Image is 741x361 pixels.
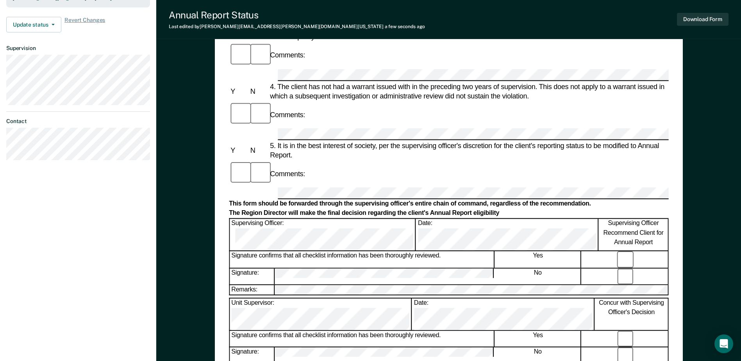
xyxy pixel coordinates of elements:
div: Signature confirms that all checklist information has been thoroughly reviewed. [230,331,494,347]
button: Download Form [677,13,729,26]
div: Y [229,146,248,155]
span: a few seconds ago [385,24,425,29]
div: Last edited by [PERSON_NAME][EMAIL_ADDRESS][PERSON_NAME][DOMAIN_NAME][US_STATE] [169,24,425,29]
div: Yes [495,252,581,268]
div: Comments: [268,51,307,60]
div: Remarks: [230,285,275,295]
div: Yes [495,331,581,347]
div: This form should be forwarded through the supervising officer's entire chain of command, regardle... [229,200,668,209]
div: Y [229,87,248,96]
div: N [248,87,268,96]
div: Open Intercom Messenger [714,334,733,353]
div: Unit Supervisor: [230,298,411,330]
div: Comments: [268,169,307,179]
div: Supervising Officer: [230,219,416,251]
div: Signature: [230,268,274,284]
div: Concur with Supervising Officer's Decision [595,298,668,330]
div: Signature confirms that all checklist information has been thoroughly reviewed. [230,252,494,268]
div: The Region Director will make the final decision regarding the client's Annual Report eligibility [229,209,668,218]
div: 5. It is in the best interest of society, per the supervising officer's discretion for the client... [268,141,669,160]
dt: Supervision [6,45,150,52]
div: Comments: [268,110,307,119]
div: Annual Report Status [169,9,425,21]
div: Date: [412,298,594,330]
dt: Contact [6,118,150,125]
div: Supervising Officer Recommend Client for Annual Report [599,219,668,251]
div: Date: [416,219,598,251]
div: N [248,146,268,155]
div: 4. The client has not had a warrant issued with in the preceding two years of supervision. This d... [268,82,669,101]
div: No [495,268,581,284]
button: Update status [6,17,61,32]
span: Revert Changes [64,17,105,32]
